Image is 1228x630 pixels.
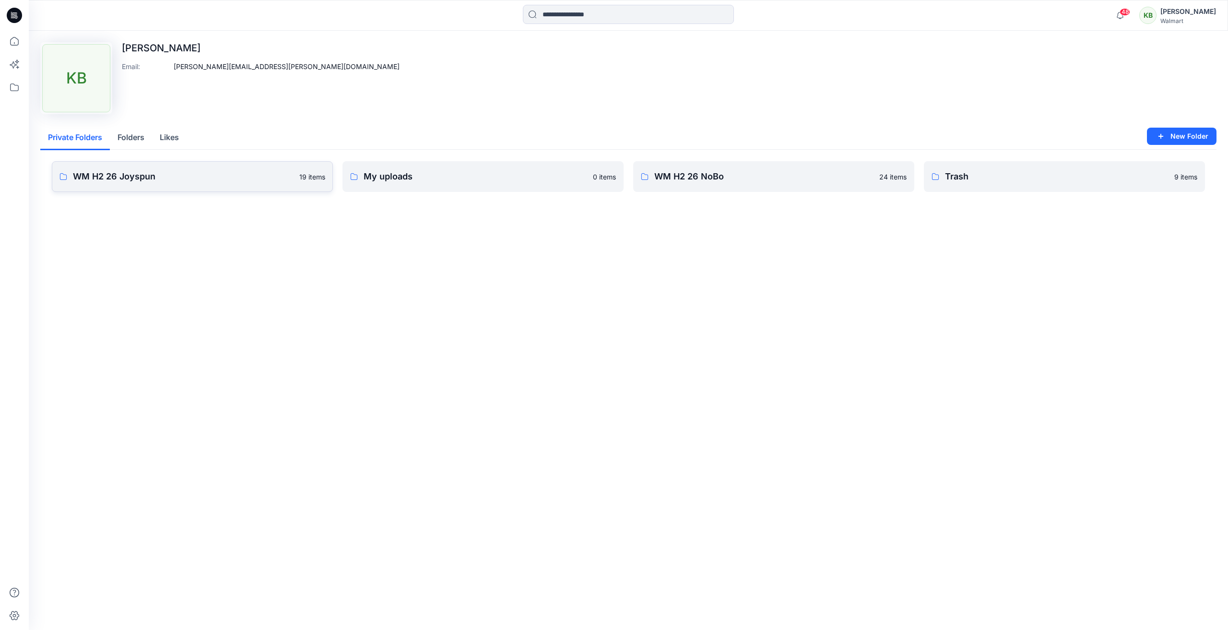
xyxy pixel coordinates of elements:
p: [PERSON_NAME] [122,42,400,54]
div: KB [42,44,110,112]
p: 24 items [879,172,907,182]
button: Likes [152,126,187,150]
p: WM H2 26 NoBo [654,170,874,183]
button: Private Folders [40,126,110,150]
div: KB [1139,7,1157,24]
div: [PERSON_NAME] [1160,6,1216,17]
a: Trash9 items [924,161,1205,192]
button: Folders [110,126,152,150]
span: 48 [1120,8,1130,16]
p: [PERSON_NAME][EMAIL_ADDRESS][PERSON_NAME][DOMAIN_NAME] [174,61,400,71]
p: My uploads [364,170,587,183]
div: Walmart [1160,17,1216,24]
p: 9 items [1174,172,1197,182]
p: Trash [945,170,1169,183]
button: New Folder [1147,128,1216,145]
a: WM H2 26 Joyspun19 items [52,161,333,192]
p: WM H2 26 Joyspun [73,170,294,183]
a: WM H2 26 NoBo24 items [633,161,914,192]
a: My uploads0 items [342,161,624,192]
p: Email : [122,61,170,71]
p: 0 items [593,172,616,182]
p: 19 items [299,172,325,182]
